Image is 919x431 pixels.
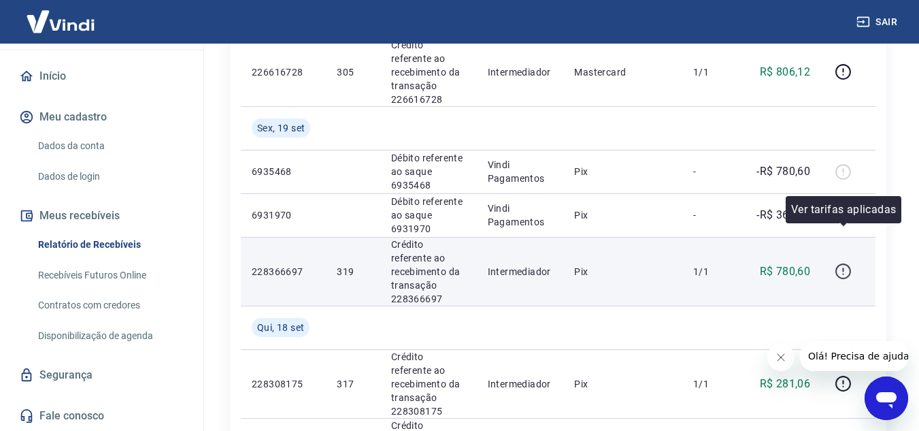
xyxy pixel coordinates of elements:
iframe: Fechar mensagem [767,344,795,371]
p: Intermediador [488,265,553,278]
p: Pix [574,377,671,391]
a: Dados da conta [33,132,187,160]
a: Relatório de Recebíveis [33,231,187,259]
p: -R$ 368,39 [756,207,810,223]
p: 1/1 [693,265,733,278]
button: Sair [854,10,903,35]
p: Crédito referente ao recebimento da transação 228366697 [391,238,466,306]
button: Meus recebíveis [16,201,187,231]
span: Olá! Precisa de ajuda? [8,10,114,20]
p: 305 [337,65,369,79]
p: - [693,208,733,222]
p: 228366697 [252,265,315,278]
p: 228308175 [252,377,315,391]
p: R$ 806,12 [760,64,811,80]
p: Débito referente ao saque 6931970 [391,195,466,236]
p: 1/1 [693,377,733,391]
p: Intermediador [488,377,553,391]
a: Dados de login [33,163,187,191]
p: Crédito referente ao recebimento da transação 228308175 [391,350,466,418]
span: Sex, 19 set [257,121,305,135]
p: Ver tarifas aplicadas [791,202,896,218]
a: Fale conosco [16,401,187,431]
p: Crédito referente ao recebimento da transação 226616728 [391,38,466,106]
img: Vindi [16,1,105,42]
p: 319 [337,265,369,278]
span: Qui, 18 set [257,321,304,334]
iframe: Mensagem da empresa [800,341,908,371]
p: Pix [574,208,671,222]
p: Vindi Pagamentos [488,202,553,229]
p: Débito referente ao saque 6935468 [391,151,466,192]
p: Vindi Pagamentos [488,158,553,185]
a: Início [16,61,187,91]
p: Pix [574,265,671,278]
p: 317 [337,377,369,391]
p: -R$ 780,60 [756,163,810,180]
p: Mastercard [574,65,671,79]
p: 6931970 [252,208,315,222]
a: Segurança [16,360,187,390]
p: R$ 281,06 [760,376,811,392]
button: Meu cadastro [16,102,187,132]
a: Recebíveis Futuros Online [33,261,187,289]
p: 1/1 [693,65,733,79]
a: Contratos com credores [33,291,187,319]
p: Intermediador [488,65,553,79]
p: Pix [574,165,671,178]
p: 6935468 [252,165,315,178]
p: - [693,165,733,178]
a: Disponibilização de agenda [33,322,187,350]
p: R$ 780,60 [760,264,811,280]
iframe: Botão para abrir a janela de mensagens [865,377,908,420]
p: 226616728 [252,65,315,79]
